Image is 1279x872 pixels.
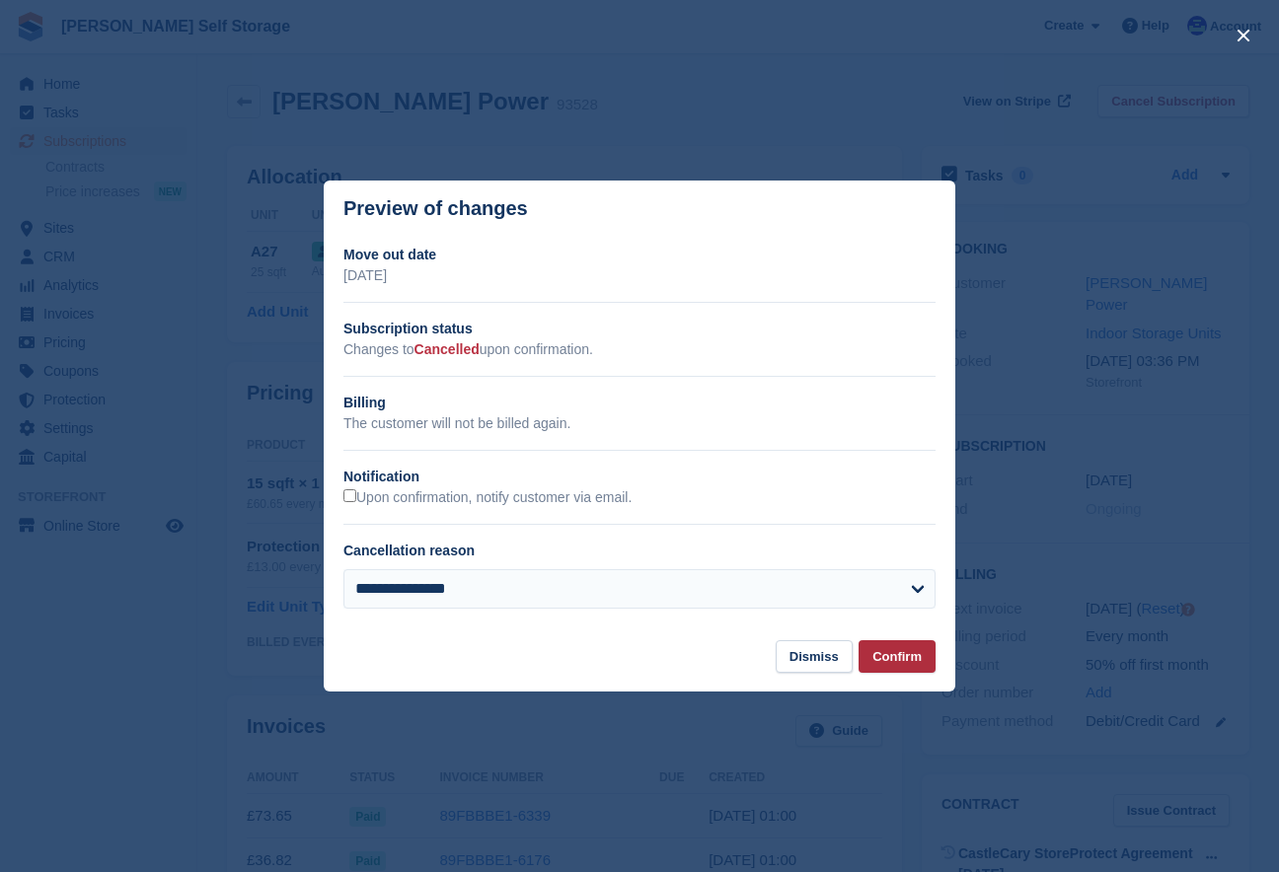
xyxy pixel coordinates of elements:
h2: Notification [343,467,936,487]
h2: Billing [343,393,936,413]
input: Upon confirmation, notify customer via email. [343,489,356,502]
button: Dismiss [776,640,853,673]
p: The customer will not be billed again. [343,413,936,434]
label: Upon confirmation, notify customer via email. [343,489,632,507]
button: close [1228,20,1259,51]
p: [DATE] [343,265,936,286]
h2: Subscription status [343,319,936,339]
p: Changes to upon confirmation. [343,339,936,360]
h2: Move out date [343,245,936,265]
button: Confirm [859,640,936,673]
p: Preview of changes [343,197,528,220]
span: Cancelled [414,341,480,357]
label: Cancellation reason [343,543,475,558]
